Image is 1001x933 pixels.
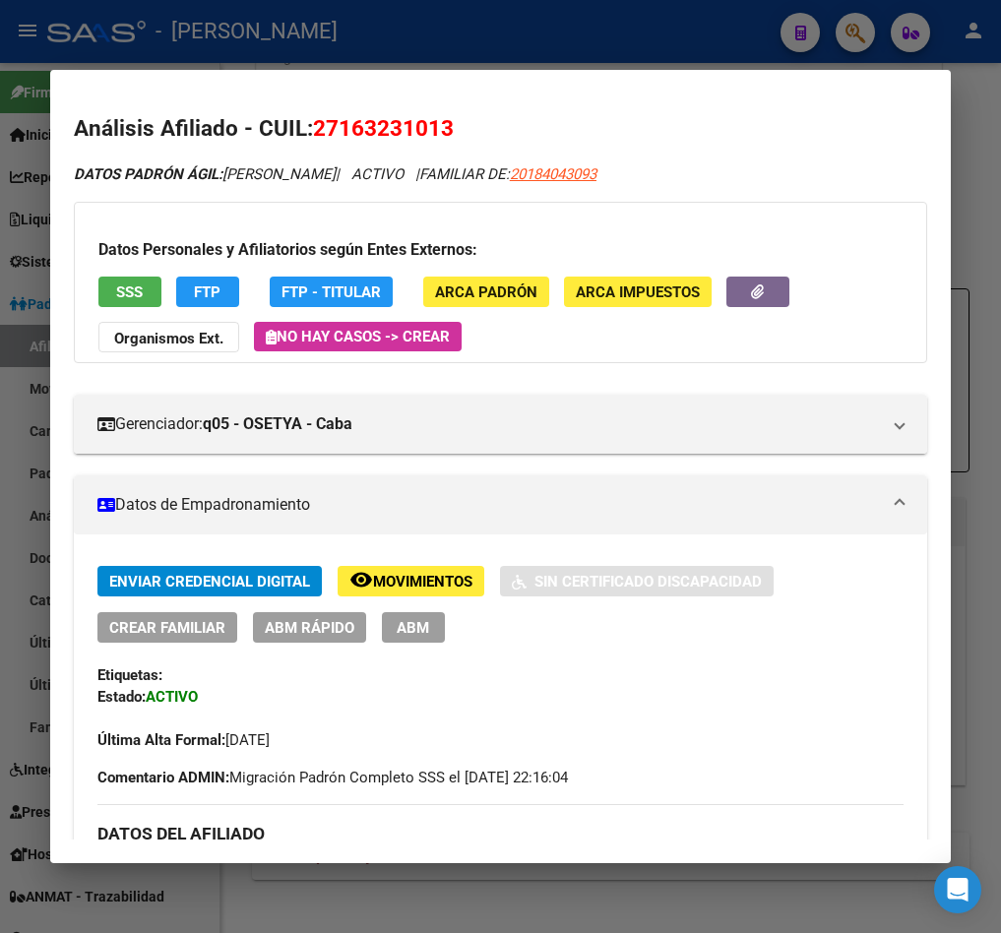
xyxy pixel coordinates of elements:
button: Organismos Ext. [98,322,239,352]
span: FAMILIAR DE: [419,165,596,183]
mat-panel-title: Gerenciador: [97,412,880,436]
div: Open Intercom Messenger [934,866,981,913]
button: ABM Rápido [253,612,366,643]
h2: Análisis Afiliado - CUIL: [74,112,927,146]
button: No hay casos -> Crear [254,322,462,351]
span: FTP - Titular [282,283,381,301]
span: ARCA Padrón [435,283,537,301]
button: ARCA Impuestos [564,277,712,307]
button: Crear Familiar [97,612,237,643]
button: SSS [98,277,161,307]
button: FTP - Titular [270,277,393,307]
strong: DATOS PADRÓN ÁGIL: [74,165,222,183]
span: 27163231013 [313,115,454,141]
button: ARCA Padrón [423,277,549,307]
button: FTP [176,277,239,307]
mat-panel-title: Datos de Empadronamiento [97,493,880,517]
span: Migración Padrón Completo SSS el [DATE] 22:16:04 [97,767,568,788]
button: Sin Certificado Discapacidad [500,566,774,596]
span: [PERSON_NAME] [74,165,336,183]
strong: Última Alta Formal: [97,731,225,749]
span: SSS [116,283,143,301]
strong: Organismos Ext. [114,330,223,347]
span: Crear Familiar [109,619,225,637]
mat-expansion-panel-header: Datos de Empadronamiento [74,475,927,534]
strong: q05 - OSETYA - Caba [203,412,352,436]
mat-icon: remove_red_eye [349,568,373,591]
span: Movimientos [373,573,472,591]
strong: ACTIVO [146,688,198,706]
span: Enviar Credencial Digital [109,573,310,591]
span: ABM Rápido [265,619,354,637]
mat-expansion-panel-header: Gerenciador:q05 - OSETYA - Caba [74,395,927,454]
h3: DATOS DEL AFILIADO [97,823,904,844]
span: [DATE] [97,731,270,749]
span: FTP [194,283,220,301]
span: Sin Certificado Discapacidad [534,573,762,591]
i: | ACTIVO | [74,165,596,183]
strong: Estado: [97,688,146,706]
strong: Etiquetas: [97,666,162,684]
button: Movimientos [338,566,484,596]
span: No hay casos -> Crear [266,328,450,345]
button: ABM [382,612,445,643]
span: 20184043093 [510,165,596,183]
span: ABM [397,619,429,637]
strong: Comentario ADMIN: [97,769,229,786]
span: ARCA Impuestos [576,283,700,301]
button: Enviar Credencial Digital [97,566,322,596]
h3: Datos Personales y Afiliatorios según Entes Externos: [98,238,903,262]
